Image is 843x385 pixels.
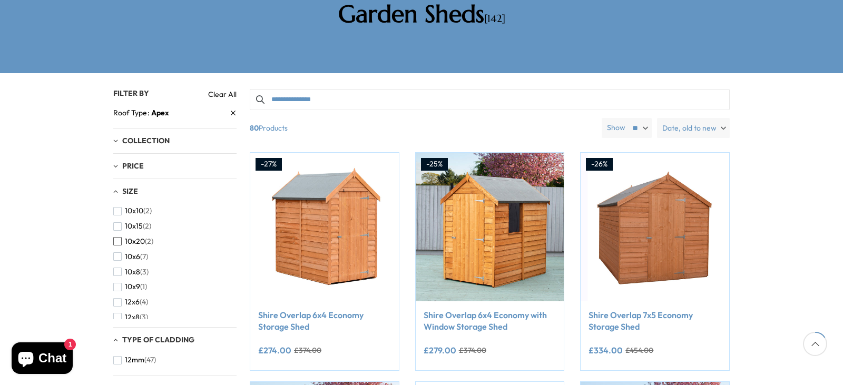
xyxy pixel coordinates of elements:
[113,219,151,234] button: 10x15
[657,118,730,138] label: Date, old to new
[113,88,149,98] span: Filter By
[258,346,291,354] ins: £274.00
[246,118,597,138] span: Products
[125,298,140,307] span: 12x6
[125,252,140,261] span: 10x6
[125,206,143,215] span: 10x10
[589,309,721,333] a: Shire Overlap 7x5 Economy Storage Shed
[662,118,717,138] span: Date, old to new
[122,335,194,344] span: Type of Cladding
[143,206,152,215] span: (2)
[484,12,505,25] span: [142]
[459,347,486,354] del: £374.00
[113,352,156,368] button: 12mm
[125,282,140,291] span: 10x9
[424,309,556,333] a: Shire Overlap 6x4 Economy with Window Storage Shed
[208,89,237,100] a: Clear All
[294,347,321,354] del: £374.00
[125,268,140,277] span: 10x8
[250,153,399,301] img: Shire Overlap 6x4 Economy Storage Shed - Best Shed
[113,279,147,294] button: 10x9
[122,186,138,196] span: Size
[125,356,144,364] span: 12mm
[581,153,729,301] img: Shire Overlap 7x5 Economy Storage Shed - Best Shed
[140,313,148,322] span: (3)
[125,313,140,322] span: 12x8
[140,282,147,291] span: (1)
[113,234,153,249] button: 10x20
[144,356,156,364] span: (47)
[256,158,282,171] div: -27%
[586,158,613,171] div: -26%
[113,107,151,119] span: Roof Type
[113,264,149,280] button: 10x8
[607,123,625,133] label: Show
[625,347,653,354] del: £454.00
[416,153,564,301] img: Shire Overlap 6x4 Economy with Window Storage Shed - Best Shed
[122,136,170,145] span: Collection
[143,222,151,231] span: (2)
[113,203,152,219] button: 10x10
[125,237,145,246] span: 10x20
[145,237,153,246] span: (2)
[113,294,148,310] button: 12x6
[8,342,76,377] inbox-online-store-chat: Shopify online store chat
[151,108,169,117] span: Apex
[250,89,730,110] input: Search products
[125,222,143,231] span: 10x15
[140,268,149,277] span: (3)
[589,346,623,354] ins: £334.00
[421,158,448,171] div: -25%
[140,298,148,307] span: (4)
[424,346,456,354] ins: £279.00
[122,161,144,171] span: Price
[258,309,391,333] a: Shire Overlap 6x4 Economy Storage Shed
[250,118,259,138] b: 80
[140,252,148,261] span: (7)
[113,310,148,325] button: 12x8
[113,249,148,264] button: 10x6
